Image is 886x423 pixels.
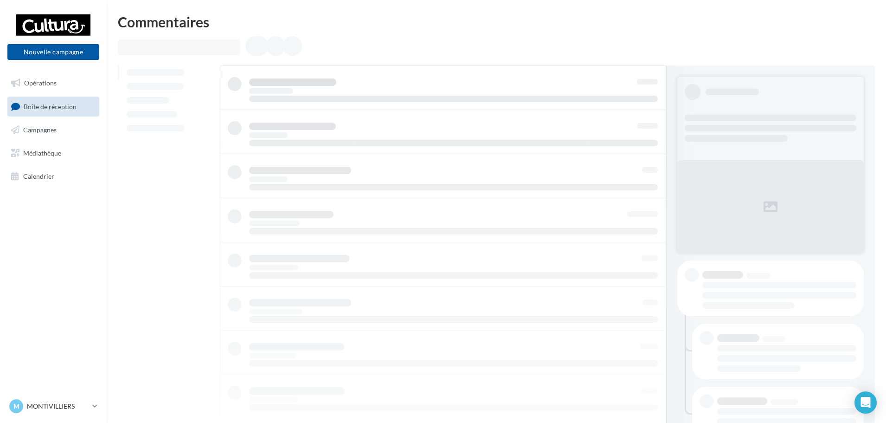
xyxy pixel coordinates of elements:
[23,149,61,157] span: Médiathèque
[13,402,19,411] span: M
[6,143,101,163] a: Médiathèque
[118,15,875,29] div: Commentaires
[24,102,77,110] span: Boîte de réception
[6,120,101,140] a: Campagnes
[27,402,89,411] p: MONTIVILLIERS
[6,73,101,93] a: Opérations
[6,167,101,186] a: Calendrier
[23,126,57,134] span: Campagnes
[7,397,99,415] a: M MONTIVILLIERS
[7,44,99,60] button: Nouvelle campagne
[24,79,57,87] span: Opérations
[854,391,877,414] div: Open Intercom Messenger
[6,97,101,117] a: Boîte de réception
[23,172,54,180] span: Calendrier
